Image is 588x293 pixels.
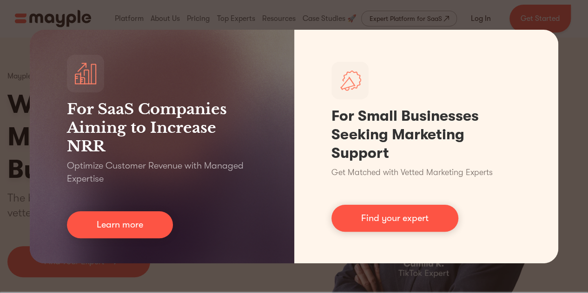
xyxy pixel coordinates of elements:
h1: For Small Businesses Seeking Marketing Support [331,107,522,163]
p: Optimize Customer Revenue with Managed Expertise [67,159,257,185]
h3: For SaaS Companies Aiming to Increase NRR [67,100,257,156]
a: Find your expert [331,205,458,232]
p: Get Matched with Vetted Marketing Experts [331,166,493,179]
a: Learn more [67,211,173,238]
